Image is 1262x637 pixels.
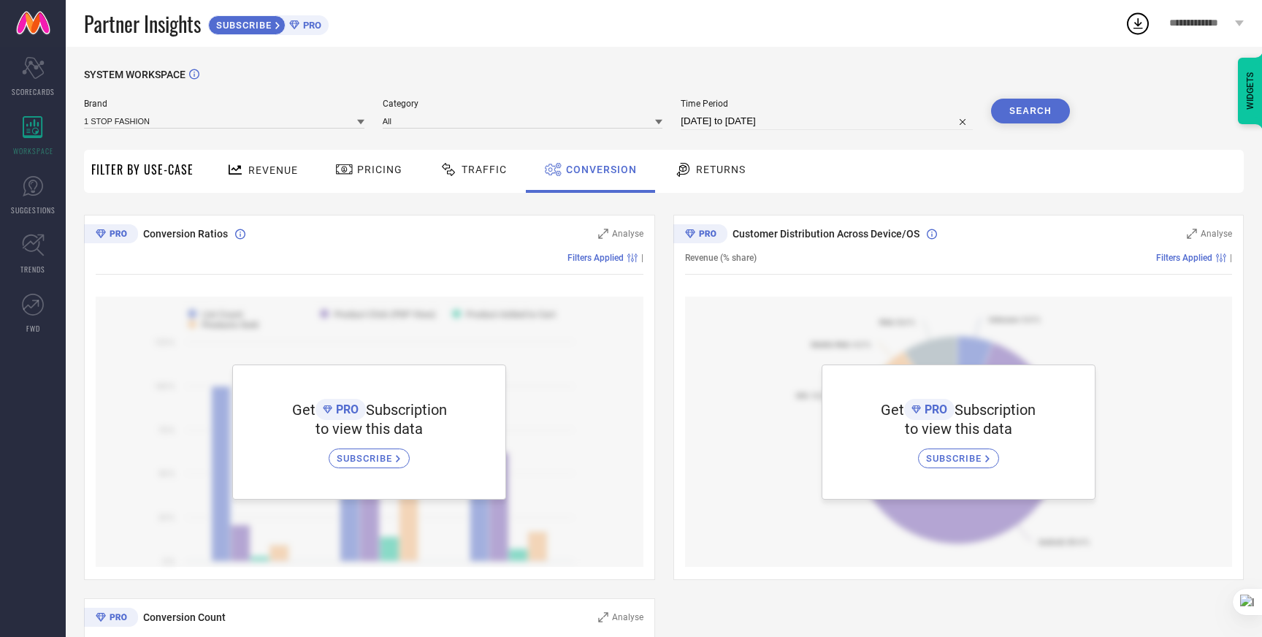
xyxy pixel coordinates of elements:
a: SUBSCRIBEPRO [208,12,329,35]
span: Filter By Use-Case [91,161,194,178]
span: Filters Applied [567,253,624,263]
svg: Zoom [598,612,608,622]
span: Pricing [357,164,402,175]
span: SCORECARDS [12,86,55,97]
span: Subscription [366,401,447,419]
span: SYSTEM WORKSPACE [84,69,186,80]
span: WORKSPACE [13,145,53,156]
span: Revenue (% share) [685,253,757,263]
span: Analyse [1201,229,1232,239]
span: Conversion [566,164,637,175]
span: FWD [26,323,40,334]
span: PRO [299,20,321,31]
svg: Zoom [598,229,608,239]
span: to view this data [315,420,423,438]
span: Traffic [462,164,507,175]
span: TRENDS [20,264,45,275]
span: PRO [921,403,947,416]
span: Conversion Count [143,611,226,623]
div: Premium [673,224,727,246]
span: Get [292,401,315,419]
span: SUBSCRIBE [337,453,396,464]
button: Search [991,99,1070,123]
span: PRO [332,403,359,416]
span: Filters Applied [1156,253,1212,263]
span: Time Period [681,99,973,109]
span: SUBSCRIBE [209,20,275,31]
a: SUBSCRIBE [918,438,999,468]
span: Customer Distribution Across Device/OS [733,228,919,240]
span: Analyse [612,229,643,239]
div: Open download list [1125,10,1151,37]
span: to view this data [905,420,1012,438]
a: SUBSCRIBE [329,438,410,468]
span: Analyse [612,612,643,622]
span: SUGGESTIONS [11,205,56,215]
span: Revenue [248,164,298,176]
svg: Zoom [1187,229,1197,239]
span: Subscription [955,401,1036,419]
span: SUBSCRIBE [926,453,985,464]
span: Category [383,99,663,109]
span: | [1230,253,1232,263]
div: Premium [84,224,138,246]
span: Returns [696,164,746,175]
div: Premium [84,608,138,630]
span: Partner Insights [84,9,201,39]
span: Get [881,401,904,419]
span: | [641,253,643,263]
input: Select time period [681,112,973,130]
span: Brand [84,99,364,109]
span: Conversion Ratios [143,228,228,240]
